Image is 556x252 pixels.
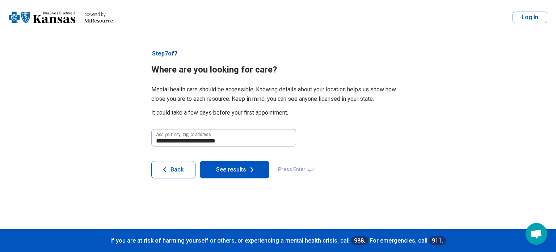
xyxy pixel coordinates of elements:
[170,167,184,173] span: Back
[200,161,269,178] button: See results
[151,85,405,104] p: Mental health care should be accessible. Knowing details about your location helps us show how cl...
[151,161,195,178] button: Back
[84,11,113,18] div: powered by
[9,9,113,26] a: Blue Cross Blue Shield Kansaspowered by
[526,223,547,245] a: Open chat
[351,236,368,245] a: 988.
[7,236,549,245] p: If you are at risk of harming yourself or others, or experiencing a mental health crisis, call Fo...
[9,9,75,26] img: Blue Cross Blue Shield Kansas
[151,49,405,58] p: Step 7 of 7
[151,64,405,76] h1: Where are you looking for care?
[151,108,405,117] p: It could take a few days before your first appointment.
[274,161,319,178] span: Press Enter
[429,236,446,245] a: 911.
[513,12,547,23] button: Log In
